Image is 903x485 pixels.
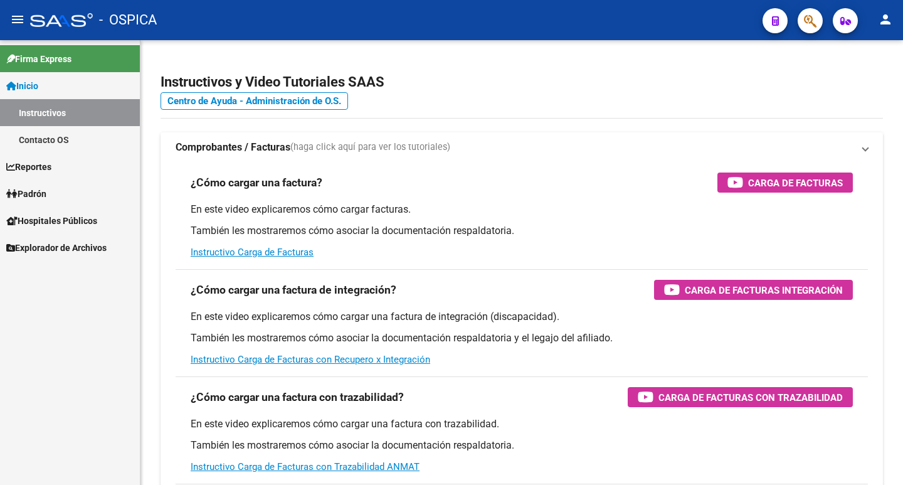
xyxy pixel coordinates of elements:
[191,331,853,345] p: También les mostraremos cómo asociar la documentación respaldatoria y el legajo del afiliado.
[717,173,853,193] button: Carga de Facturas
[191,354,430,365] a: Instructivo Carga de Facturas con Recupero x Integración
[99,6,157,34] span: - OSPICA
[191,247,314,258] a: Instructivo Carga de Facturas
[191,461,420,472] a: Instructivo Carga de Facturas con Trazabilidad ANMAT
[191,224,853,238] p: También les mostraremos cómo asociar la documentación respaldatoria.
[290,141,450,154] span: (haga click aquí para ver los tutoriales)
[191,310,853,324] p: En este video explicaremos cómo cargar una factura de integración (discapacidad).
[6,52,71,66] span: Firma Express
[176,141,290,154] strong: Comprobantes / Facturas
[6,160,51,174] span: Reportes
[6,241,107,255] span: Explorador de Archivos
[161,132,883,163] mat-expansion-panel-header: Comprobantes / Facturas(haga click aquí para ver los tutoriales)
[685,282,843,298] span: Carga de Facturas Integración
[748,175,843,191] span: Carga de Facturas
[191,203,853,216] p: En este video explicaremos cómo cargar facturas.
[161,92,348,110] a: Centro de Ayuda - Administración de O.S.
[10,12,25,27] mat-icon: menu
[191,439,853,452] p: También les mostraremos cómo asociar la documentación respaldatoria.
[191,174,322,191] h3: ¿Cómo cargar una factura?
[191,388,404,406] h3: ¿Cómo cargar una factura con trazabilidad?
[628,387,853,407] button: Carga de Facturas con Trazabilidad
[654,280,853,300] button: Carga de Facturas Integración
[878,12,893,27] mat-icon: person
[6,79,38,93] span: Inicio
[658,390,843,405] span: Carga de Facturas con Trazabilidad
[191,281,396,299] h3: ¿Cómo cargar una factura de integración?
[191,417,853,431] p: En este video explicaremos cómo cargar una factura con trazabilidad.
[860,442,890,472] iframe: Intercom live chat
[6,214,97,228] span: Hospitales Públicos
[161,70,883,94] h2: Instructivos y Video Tutoriales SAAS
[6,187,46,201] span: Padrón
